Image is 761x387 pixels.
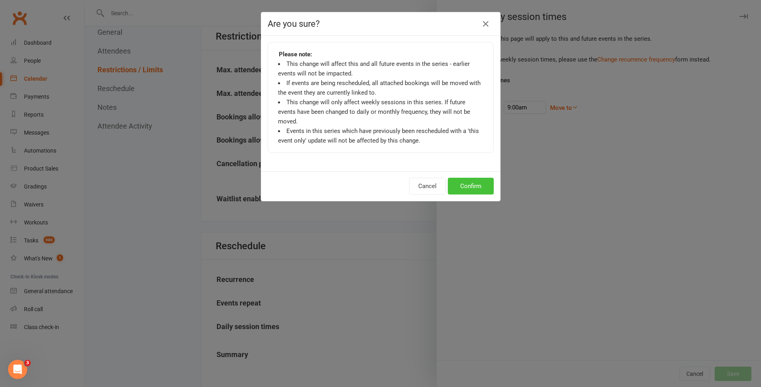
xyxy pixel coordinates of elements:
[278,78,483,97] li: If events are being rescheduled, all attached bookings will be moved with the event they are curr...
[448,178,494,194] button: Confirm
[268,19,494,29] h4: Are you sure?
[278,97,483,126] li: This change will only affect weekly sessions in this series. If future events have been changed t...
[24,360,31,366] span: 3
[409,178,446,194] button: Cancel
[279,50,312,59] strong: Please note:
[278,126,483,145] li: Events in this series which have previously been rescheduled with a 'this event only' update will...
[479,18,492,30] button: Close
[8,360,27,379] iframe: Intercom live chat
[278,59,483,78] li: This change will affect this and all future events in the series - earlier events will not be imp...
